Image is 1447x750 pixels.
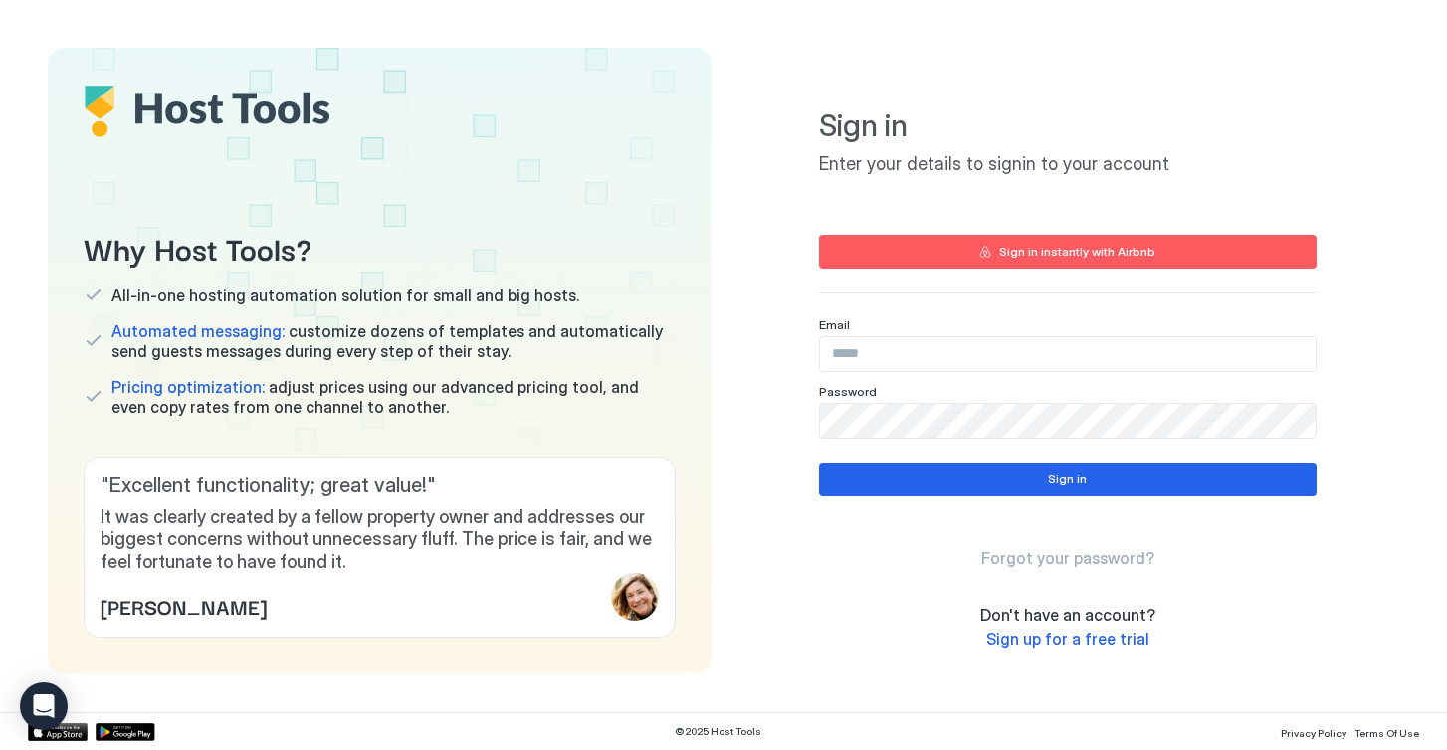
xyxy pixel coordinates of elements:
a: Sign up for a free trial [986,629,1149,650]
a: Privacy Policy [1281,721,1346,742]
span: " Excellent functionality; great value! " [101,473,659,498]
span: It was clearly created by a fellow property owner and addresses our biggest concerns without unne... [101,506,659,574]
input: Input Field [820,337,1316,371]
span: adjust prices using our advanced pricing tool, and even copy rates from one channel to another. [111,377,676,417]
span: Sign in [819,107,1317,145]
span: All-in-one hosting automation solution for small and big hosts. [111,285,579,305]
span: Enter your details to signin to your account [819,153,1317,176]
input: Input Field [820,404,1316,438]
div: profile [611,573,659,621]
span: Why Host Tools? [84,225,676,270]
a: Terms Of Use [1354,721,1419,742]
span: Sign up for a free trial [986,629,1149,649]
div: Sign in [1048,470,1087,488]
span: Privacy Policy [1281,727,1346,739]
a: Google Play Store [96,723,155,741]
span: Forgot your password? [981,548,1154,568]
span: Email [819,317,850,332]
span: Automated messaging: [111,321,285,341]
button: Sign in [819,463,1317,496]
span: Pricing optimization: [111,377,265,397]
span: Terms Of Use [1354,727,1419,739]
button: Sign in instantly with Airbnb [819,235,1317,269]
span: Password [819,384,877,399]
a: Forgot your password? [981,548,1154,569]
div: Sign in instantly with Airbnb [999,243,1155,261]
div: Open Intercom Messenger [20,682,68,730]
span: customize dozens of templates and automatically send guests messages during every step of their s... [111,321,676,361]
a: App Store [28,723,88,741]
span: © 2025 Host Tools [675,725,761,738]
span: Don't have an account? [980,605,1155,625]
span: [PERSON_NAME] [101,591,267,621]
